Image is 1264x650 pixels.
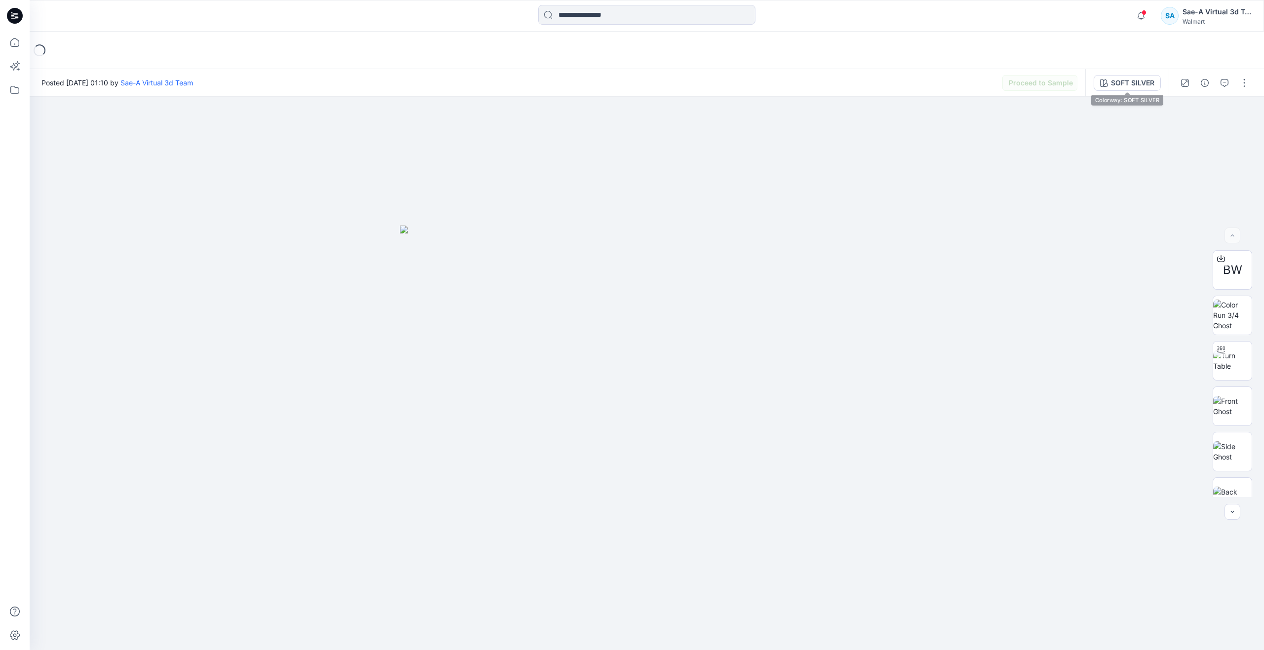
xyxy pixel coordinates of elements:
[1213,441,1252,462] img: Side Ghost
[1161,7,1179,25] div: SA
[1197,75,1213,91] button: Details
[1213,350,1252,371] img: Turn Table
[1213,300,1252,331] img: Color Run 3/4 Ghost
[1094,75,1161,91] button: SOFT SILVER
[1213,396,1252,417] img: Front Ghost
[1213,487,1252,507] img: Back Ghost
[1183,18,1252,25] div: Walmart
[120,78,193,87] a: Sae-A Virtual 3d Team
[1183,6,1252,18] div: Sae-A Virtual 3d Team
[1223,261,1242,279] span: BW
[1111,77,1154,88] div: SOFT SILVER
[41,77,193,88] span: Posted [DATE] 01:10 by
